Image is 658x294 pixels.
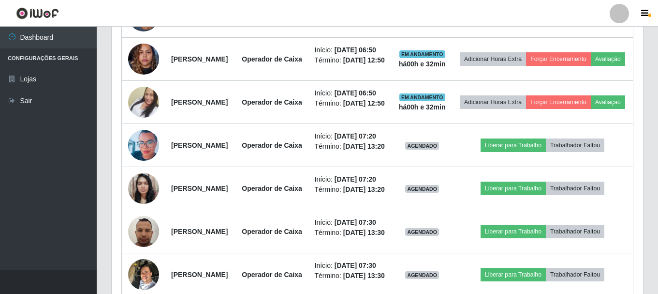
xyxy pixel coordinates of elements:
time: [DATE] 13:20 [343,186,385,193]
strong: [PERSON_NAME] [171,98,228,106]
button: Adicionar Horas Extra [460,52,526,66]
button: Trabalhador Faltou [546,139,604,152]
button: Liberar para Trabalho [481,182,546,195]
li: Término: [315,55,387,65]
img: 1650895174401.jpeg [128,126,159,165]
time: [DATE] 13:30 [343,229,385,236]
li: Término: [315,228,387,238]
time: [DATE] 13:30 [343,272,385,279]
button: Trabalhador Faltou [546,225,604,238]
li: Término: [315,185,387,195]
li: Início: [315,261,387,271]
button: Forçar Encerramento [526,52,591,66]
button: Liberar para Trabalho [481,139,546,152]
strong: [PERSON_NAME] [171,55,228,63]
button: Liberar para Trabalho [481,268,546,281]
button: Avaliação [591,52,625,66]
time: [DATE] 07:30 [335,218,376,226]
strong: Operador de Caixa [242,185,302,192]
strong: [PERSON_NAME] [171,141,228,149]
button: Trabalhador Faltou [546,182,604,195]
img: 1701473418754.jpeg [128,211,159,252]
li: Início: [315,88,387,98]
li: Início: [315,131,387,141]
button: Forçar Encerramento [526,95,591,109]
li: Término: [315,141,387,152]
time: [DATE] 07:20 [335,132,376,140]
span: AGENDADO [405,271,439,279]
time: [DATE] 12:50 [343,56,385,64]
button: Adicionar Horas Extra [460,95,526,109]
time: [DATE] 07:30 [335,262,376,269]
time: [DATE] 12:50 [343,99,385,107]
span: EM ANDAMENTO [399,50,445,58]
strong: Operador de Caixa [242,141,302,149]
time: [DATE] 13:20 [343,142,385,150]
span: AGENDADO [405,228,439,236]
strong: [PERSON_NAME] [171,271,228,279]
strong: Operador de Caixa [242,271,302,279]
button: Trabalhador Faltou [546,268,604,281]
img: 1742563763298.jpeg [128,75,159,130]
strong: há 00 h e 32 min [399,103,446,111]
button: Avaliação [591,95,625,109]
li: Término: [315,271,387,281]
li: Início: [315,45,387,55]
strong: há 00 h e 32 min [399,60,446,68]
strong: Operador de Caixa [242,228,302,235]
span: EM ANDAMENTO [399,93,445,101]
strong: [PERSON_NAME] [171,228,228,235]
li: Início: [315,174,387,185]
button: Liberar para Trabalho [481,225,546,238]
img: 1736008247371.jpeg [128,168,159,209]
strong: Operador de Caixa [242,55,302,63]
span: AGENDADO [405,185,439,193]
strong: [PERSON_NAME] [171,185,228,192]
time: [DATE] 06:50 [335,89,376,97]
time: [DATE] 07:20 [335,175,376,183]
img: CoreUI Logo [16,7,59,19]
li: Início: [315,217,387,228]
li: Término: [315,98,387,108]
img: 1734465947432.jpeg [128,38,159,79]
strong: Operador de Caixa [242,98,302,106]
time: [DATE] 06:50 [335,46,376,54]
span: AGENDADO [405,142,439,150]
